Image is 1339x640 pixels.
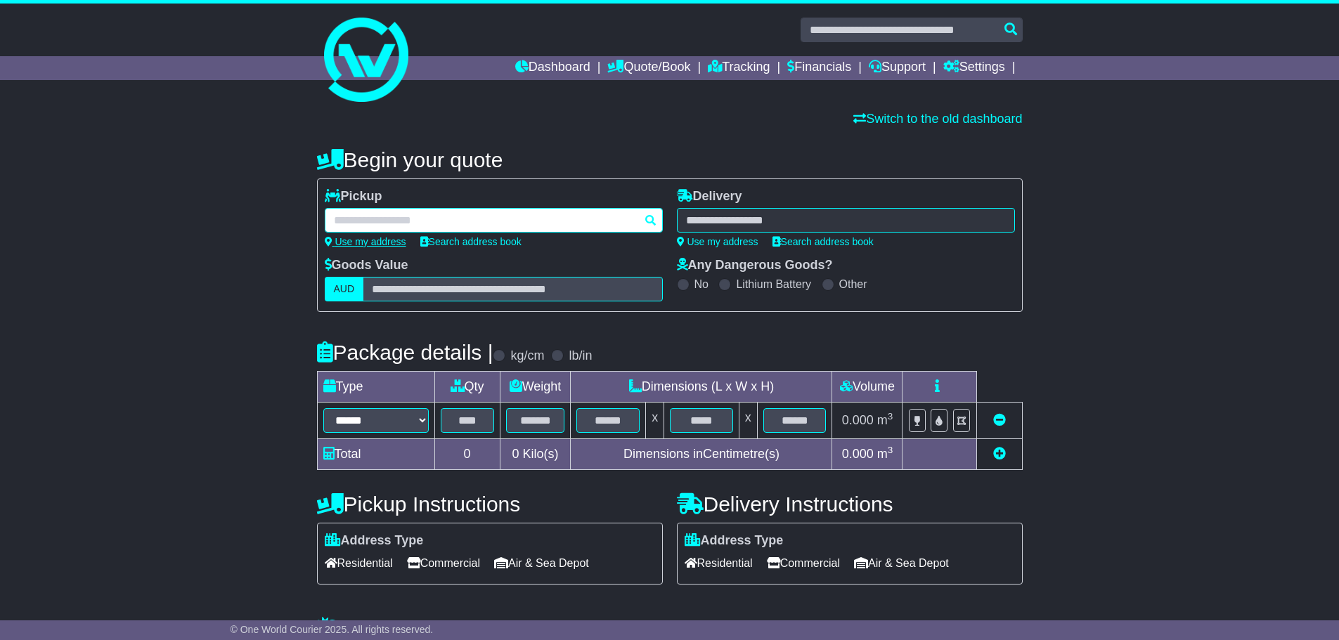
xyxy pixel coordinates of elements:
[685,533,784,549] label: Address Type
[694,277,709,291] label: No
[512,447,519,461] span: 0
[317,439,434,470] td: Total
[494,552,589,574] span: Air & Sea Depot
[877,413,893,427] span: m
[677,258,833,273] label: Any Dangerous Goods?
[317,341,493,364] h4: Package details |
[708,56,770,80] a: Tracking
[231,624,434,635] span: © One World Courier 2025. All rights reserved.
[839,277,867,291] label: Other
[869,56,926,80] a: Support
[888,411,893,422] sup: 3
[842,413,874,427] span: 0.000
[993,413,1006,427] a: Remove this item
[515,56,590,80] a: Dashboard
[317,616,1023,639] h4: Warranty & Insurance
[787,56,851,80] a: Financials
[571,439,832,470] td: Dimensions in Centimetre(s)
[677,492,1023,516] h4: Delivery Instructions
[943,56,1005,80] a: Settings
[888,445,893,455] sup: 3
[993,447,1006,461] a: Add new item
[677,236,758,247] a: Use my address
[325,277,364,301] label: AUD
[677,189,742,204] label: Delivery
[767,552,840,574] span: Commercial
[325,208,663,233] typeahead: Please provide city
[420,236,522,247] a: Search address book
[569,348,592,364] label: lb/in
[510,348,544,364] label: kg/cm
[877,447,893,461] span: m
[325,236,406,247] a: Use my address
[325,189,382,204] label: Pickup
[317,372,434,403] td: Type
[736,277,811,291] label: Lithium Battery
[646,403,664,439] td: x
[325,552,393,574] span: Residential
[685,552,753,574] span: Residential
[325,533,424,549] label: Address Type
[854,552,949,574] span: Air & Sea Depot
[407,552,480,574] span: Commercial
[434,372,500,403] td: Qty
[500,372,571,403] td: Weight
[500,439,571,470] td: Kilo(s)
[325,258,408,273] label: Goods Value
[739,403,757,439] td: x
[317,492,663,516] h4: Pickup Instructions
[842,447,874,461] span: 0.000
[607,56,690,80] a: Quote/Book
[772,236,874,247] a: Search address book
[434,439,500,470] td: 0
[317,148,1023,171] h4: Begin your quote
[832,372,903,403] td: Volume
[853,112,1022,126] a: Switch to the old dashboard
[571,372,832,403] td: Dimensions (L x W x H)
